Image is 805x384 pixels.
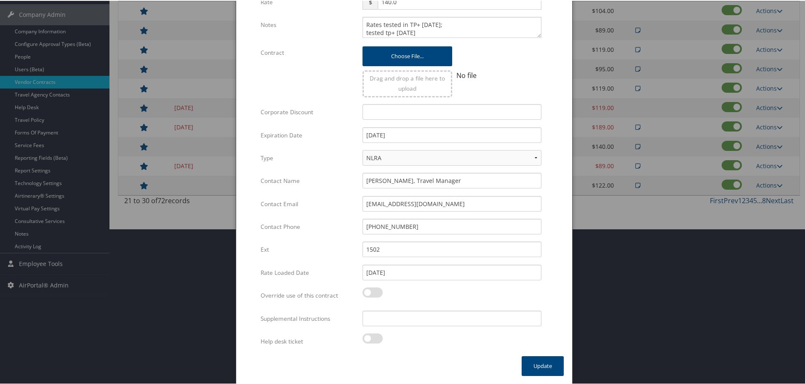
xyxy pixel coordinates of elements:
[363,218,541,234] input: (___) ___-____
[261,16,356,32] label: Notes
[261,241,356,257] label: Ext
[261,218,356,234] label: Contact Phone
[261,264,356,280] label: Rate Loaded Date
[370,73,445,91] span: Drag and drop a file here to upload
[261,195,356,211] label: Contact Email
[261,149,356,165] label: Type
[261,287,356,303] label: Override use of this contract
[261,172,356,188] label: Contact Name
[261,310,356,326] label: Supplemental Instructions
[261,103,356,119] label: Corporate Discount
[261,126,356,142] label: Expiration Date
[261,44,356,60] label: Contract
[522,355,564,375] button: Update
[456,70,477,79] span: No file
[261,333,356,349] label: Help desk ticket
